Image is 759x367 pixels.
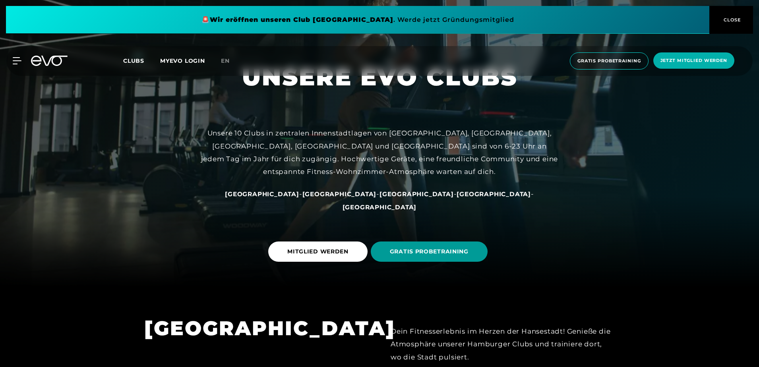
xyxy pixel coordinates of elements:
[391,325,615,363] div: Dein Fitnesserlebnis im Herzen der Hansestadt! Genieße die Atmosphäre unserer Hamburger Clubs und...
[123,57,160,64] a: Clubs
[268,236,371,268] a: MITGLIED WERDEN
[221,57,230,64] span: en
[660,57,727,64] span: Jetzt Mitglied werden
[144,315,368,341] h1: [GEOGRAPHIC_DATA]
[577,58,641,64] span: Gratis Probetraining
[343,203,417,211] a: [GEOGRAPHIC_DATA]
[379,190,454,198] a: [GEOGRAPHIC_DATA]
[709,6,753,34] button: CLOSE
[160,57,205,64] a: MYEVO LOGIN
[722,16,741,23] span: CLOSE
[302,190,377,198] a: [GEOGRAPHIC_DATA]
[201,187,558,213] div: - - - -
[457,190,531,198] a: [GEOGRAPHIC_DATA]
[221,56,239,66] a: en
[390,247,469,256] span: GRATIS PROBETRAINING
[651,52,737,70] a: Jetzt Mitglied werden
[123,57,144,64] span: Clubs
[567,52,651,70] a: Gratis Probetraining
[287,247,349,256] span: MITGLIED WERDEN
[201,127,558,178] div: Unsere 10 Clubs in zentralen Innenstadtlagen von [GEOGRAPHIC_DATA], [GEOGRAPHIC_DATA], [GEOGRAPHI...
[225,190,299,198] a: [GEOGRAPHIC_DATA]
[371,236,491,268] a: GRATIS PROBETRAINING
